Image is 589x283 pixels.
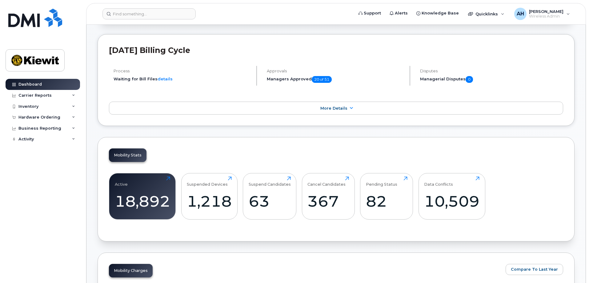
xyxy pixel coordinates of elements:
span: Compare To Last Year [511,266,558,272]
a: Active18,892 [115,176,170,216]
div: Cancel Candidates [307,176,346,187]
button: Compare To Last Year [506,264,563,275]
span: Support [364,10,381,16]
span: AH [517,10,524,18]
div: Pending Status [366,176,397,187]
a: Pending Status82 [366,176,407,216]
h4: Disputes [420,69,563,73]
span: Knowledge Base [422,10,459,16]
div: Quicklinks [464,8,509,20]
div: 18,892 [115,192,170,210]
div: 82 [366,192,407,210]
span: Wireless Admin [529,14,563,19]
div: 1,218 [187,192,232,210]
div: 367 [307,192,349,210]
div: Allison Harris [510,8,574,20]
a: Cancel Candidates367 [307,176,349,216]
div: Active [115,176,128,187]
div: 10,509 [424,192,479,210]
span: [PERSON_NAME] [529,9,563,14]
a: Data Conflicts10,509 [424,176,479,216]
span: More Details [320,106,347,111]
a: Suspend Candidates63 [249,176,291,216]
div: Suspended Devices [187,176,228,187]
a: details [158,76,173,81]
h5: Managers Approved [267,76,404,83]
span: Alerts [395,10,408,16]
a: Alerts [385,7,412,19]
iframe: Messenger Launcher [562,256,584,278]
div: Suspend Candidates [249,176,291,187]
h2: [DATE] Billing Cycle [109,46,563,55]
a: Suspended Devices1,218 [187,176,232,216]
a: Knowledge Base [412,7,463,19]
span: 20 of 51 [312,76,332,83]
h5: Managerial Disputes [420,76,563,83]
div: Data Conflicts [424,176,453,187]
a: Support [354,7,385,19]
h4: Approvals [267,69,404,73]
span: 0 [466,76,473,83]
h4: Process [114,69,251,73]
li: Waiting for Bill Files [114,76,251,82]
span: Quicklinks [475,11,498,16]
div: 63 [249,192,291,210]
input: Find something... [102,8,196,19]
